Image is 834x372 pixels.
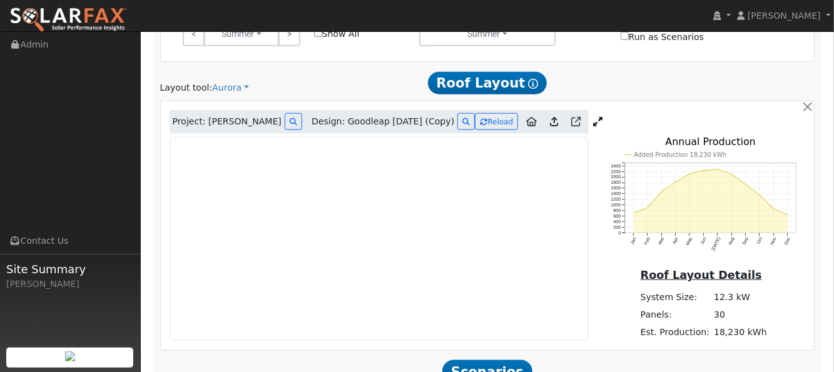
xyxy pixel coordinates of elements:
[314,29,322,37] input: Show All
[545,112,563,132] a: Upload consumption to Aurora project
[731,173,733,175] circle: onclick=""
[65,351,75,361] img: retrieve
[756,236,764,245] text: Oct
[312,115,454,128] span: Design: Goodleap [DATE] (Copy)
[641,269,762,281] u: Roof Layout Details
[428,72,547,94] span: Roof Layout
[773,208,775,210] circle: onclick=""
[710,236,721,251] text: [DATE]
[173,115,282,128] span: Project: [PERSON_NAME]
[613,219,621,224] text: 400
[611,196,621,202] text: 1200
[212,81,249,94] a: Aurora
[671,236,679,246] text: Apr
[745,184,747,186] circle: onclick=""
[689,173,691,175] circle: onclick=""
[741,236,750,246] text: Sep
[657,236,666,246] text: Mar
[204,21,279,46] button: Summer
[9,7,127,33] img: SolarFax
[611,163,621,169] text: 2400
[634,151,727,158] text: Added Production 18,230 kWh
[629,236,637,245] text: Jan
[611,179,621,185] text: 1800
[475,113,518,130] button: Reload
[759,194,761,196] circle: onclick=""
[783,236,792,246] text: Dec
[611,185,621,191] text: 1600
[727,236,736,246] text: Aug
[419,21,556,46] button: Summer
[183,21,205,46] a: <
[712,288,770,306] td: 12.3 kW
[787,214,789,216] circle: onclick=""
[684,236,693,246] text: May
[611,202,621,208] text: 1000
[633,212,634,214] circle: onclick=""
[703,169,704,171] circle: onclick=""
[6,278,134,291] div: [PERSON_NAME]
[712,306,770,323] td: 30
[699,236,708,245] text: Jun
[613,208,621,213] text: 800
[638,324,711,341] td: Est. Production:
[618,230,621,236] text: 0
[314,28,360,41] label: Show All
[674,181,676,183] circle: onclick=""
[613,224,621,230] text: 200
[621,31,704,44] label: Run as Scenarios
[646,207,648,209] circle: onclick=""
[611,169,621,174] text: 2200
[748,11,821,21] span: [PERSON_NAME]
[643,236,651,246] text: Feb
[589,113,607,131] a: Expand Aurora window
[160,83,213,93] span: Layout tool:
[621,32,629,40] input: Run as Scenarios
[712,324,770,341] td: 18,230 kWh
[613,213,621,219] text: 600
[6,261,134,278] span: Site Summary
[770,236,778,246] text: Nov
[665,136,756,148] text: Annual Production
[638,288,711,306] td: System Size:
[566,112,586,132] a: Open in Aurora
[638,306,711,323] td: Panels:
[521,112,542,132] a: Aurora to Home
[278,21,300,46] a: >
[661,191,663,193] circle: onclick=""
[717,168,719,170] circle: onclick=""
[611,174,621,180] text: 2000
[611,191,621,196] text: 1400
[529,79,539,89] i: Show Help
